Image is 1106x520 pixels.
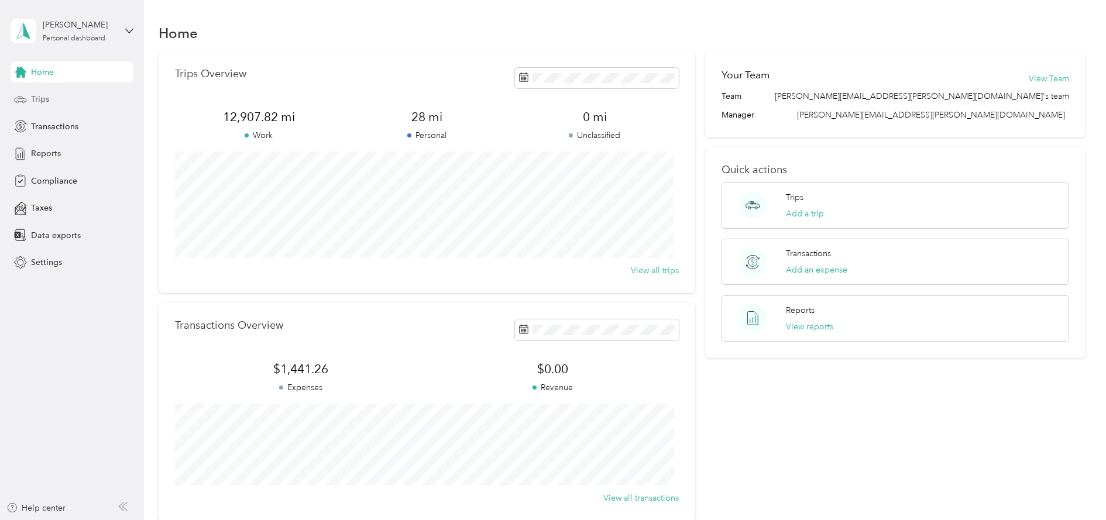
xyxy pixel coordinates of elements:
[175,319,283,332] p: Transactions Overview
[343,129,511,142] p: Personal
[603,492,679,504] button: View all transactions
[31,229,81,242] span: Data exports
[775,90,1069,102] span: [PERSON_NAME][EMAIL_ADDRESS][PERSON_NAME][DOMAIN_NAME]'s team
[722,109,754,121] span: Manager
[722,68,770,82] h2: Your Team
[43,19,116,31] div: [PERSON_NAME]
[786,264,847,276] button: Add an expense
[786,208,824,220] button: Add a trip
[31,120,78,133] span: Transactions
[31,256,62,268] span: Settings
[31,147,61,160] span: Reports
[159,27,198,39] h1: Home
[786,191,803,204] p: Trips
[1029,73,1069,85] button: View Team
[722,164,1069,176] p: Quick actions
[1040,454,1106,520] iframe: Everlance-gr Chat Button Frame
[31,175,77,187] span: Compliance
[43,35,105,42] div: Personal dashboard
[786,304,815,316] p: Reports
[31,66,54,78] span: Home
[427,381,679,394] p: Revenue
[175,361,427,377] span: $1,441.26
[31,202,52,214] span: Taxes
[631,264,679,277] button: View all trips
[797,110,1065,120] span: [PERSON_NAME][EMAIL_ADDRESS][PERSON_NAME][DOMAIN_NAME]
[175,129,343,142] p: Work
[427,361,679,377] span: $0.00
[175,381,427,394] p: Expenses
[511,129,679,142] p: Unclassified
[31,93,49,105] span: Trips
[175,109,343,125] span: 12,907.82 mi
[511,109,679,125] span: 0 mi
[786,321,833,333] button: View reports
[786,247,831,260] p: Transactions
[6,502,66,514] button: Help center
[343,109,511,125] span: 28 mi
[722,90,741,102] span: Team
[175,68,246,80] p: Trips Overview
